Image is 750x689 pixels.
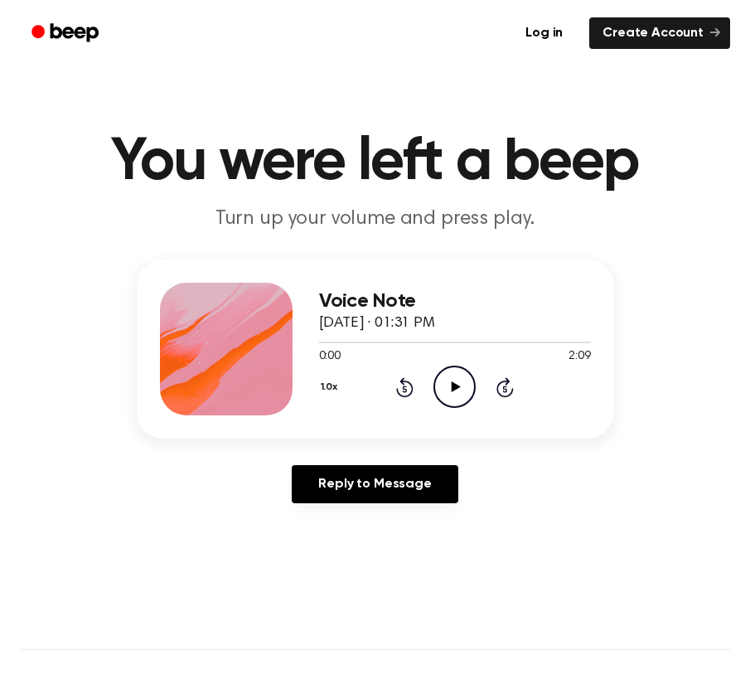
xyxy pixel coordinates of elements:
[292,465,457,503] a: Reply to Message
[319,373,344,401] button: 1.0x
[589,17,730,49] a: Create Account
[569,348,590,366] span: 2:09
[57,206,694,233] p: Turn up your volume and press play.
[319,348,341,366] span: 0:00
[20,133,730,192] h1: You were left a beep
[20,17,114,50] a: Beep
[509,14,579,52] a: Log in
[319,316,435,331] span: [DATE] · 01:31 PM
[319,290,591,313] h3: Voice Note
